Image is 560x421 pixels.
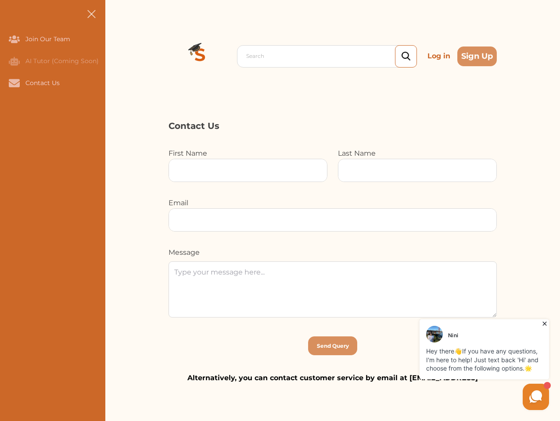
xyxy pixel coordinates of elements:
[308,336,357,355] button: [object Object]
[169,119,497,132] p: Contact Us
[457,46,497,66] button: Sign Up
[317,342,349,350] p: Send Query
[169,149,207,157] label: First Name
[424,47,454,65] p: Log in
[402,52,410,61] img: search_icon
[349,317,551,412] iframe: HelpCrunch
[169,25,232,88] img: Logo
[169,199,188,207] label: Email
[338,149,376,157] label: Last Name
[169,248,200,257] label: Message
[169,373,497,383] p: Alternatively, you can contact customer service by email at [EMAIL_ADDRESS]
